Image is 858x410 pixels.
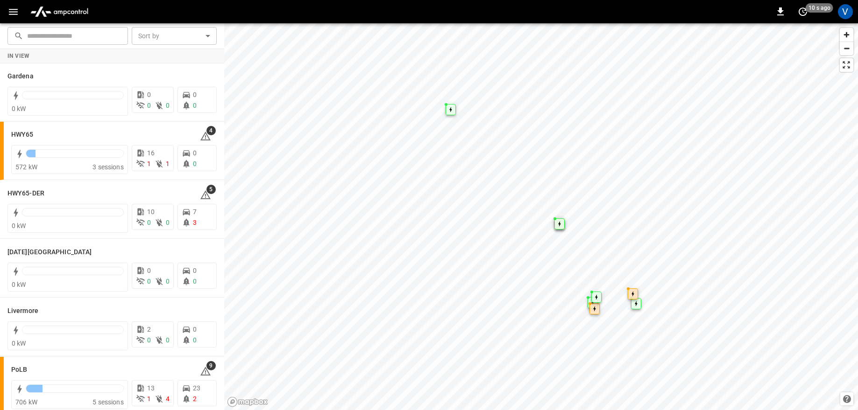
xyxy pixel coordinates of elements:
[147,91,151,98] span: 0
[166,102,170,109] span: 0
[206,361,216,370] span: 9
[795,4,810,19] button: set refresh interval
[12,281,26,288] span: 0 kW
[193,395,197,403] span: 2
[631,298,641,309] div: Map marker
[147,160,151,167] span: 1
[12,340,26,347] span: 0 kW
[838,4,853,19] div: profile-icon
[227,396,268,407] a: Mapbox homepage
[147,278,151,285] span: 0
[92,398,124,406] span: 5 sessions
[12,222,26,229] span: 0 kW
[147,102,151,109] span: 0
[193,267,197,274] span: 0
[11,130,34,140] h6: HWY65
[92,163,124,171] span: 3 sessions
[166,160,170,167] span: 1
[166,395,170,403] span: 4
[166,336,170,344] span: 0
[193,208,197,215] span: 7
[193,219,197,226] span: 3
[193,384,200,392] span: 23
[15,398,37,406] span: 706 kW
[147,267,151,274] span: 0
[147,395,151,403] span: 1
[166,219,170,226] span: 0
[147,219,151,226] span: 0
[27,3,92,21] img: ampcontrol.io logo
[554,218,565,229] div: Map marker
[7,71,34,82] h6: Gardena
[840,28,853,42] button: Zoom in
[7,306,38,316] h6: Livermore
[628,288,638,299] div: Map marker
[147,208,155,215] span: 10
[588,297,598,308] div: Map marker
[193,336,197,344] span: 0
[193,326,197,333] span: 0
[7,53,30,59] strong: In View
[589,303,600,314] div: Map marker
[840,42,853,55] button: Zoom out
[12,105,26,112] span: 0 kW
[206,185,216,194] span: 5
[806,3,833,13] span: 10 s ago
[193,149,197,157] span: 0
[446,104,456,115] div: Map marker
[166,278,170,285] span: 0
[11,365,27,375] h6: PoLB
[7,188,44,199] h6: HWY65-DER
[147,384,155,392] span: 13
[591,292,602,303] div: Map marker
[147,326,151,333] span: 2
[193,160,197,167] span: 0
[193,102,197,109] span: 0
[7,247,92,257] h6: Karma Center
[147,149,155,157] span: 16
[206,126,216,135] span: 4
[147,336,151,344] span: 0
[193,91,197,98] span: 0
[193,278,197,285] span: 0
[15,163,37,171] span: 572 kW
